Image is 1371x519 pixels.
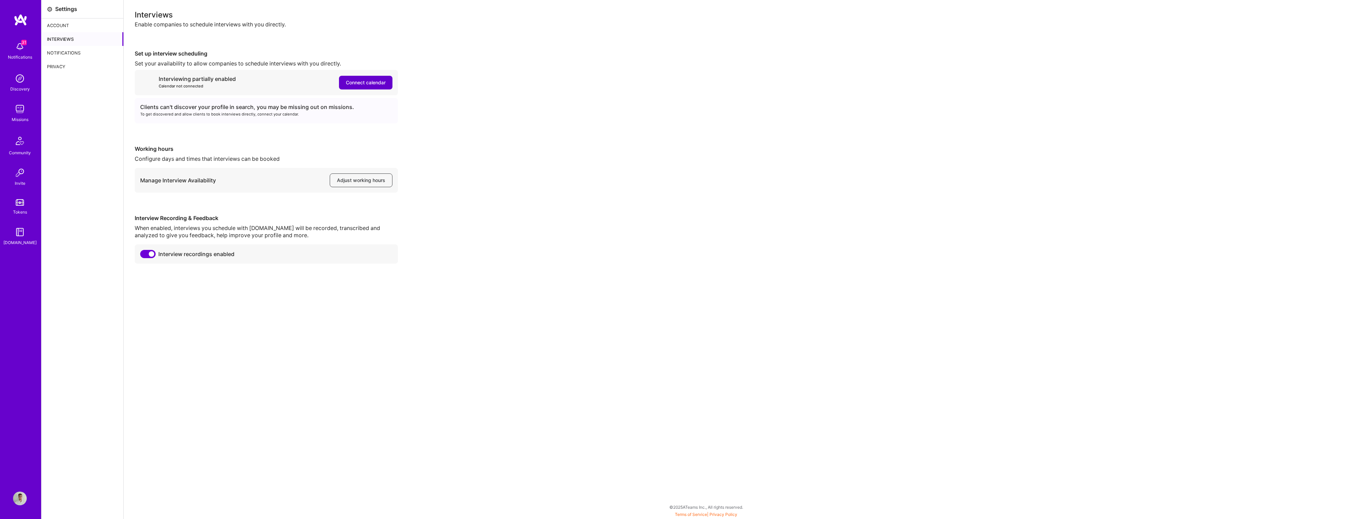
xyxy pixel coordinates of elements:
[41,19,123,32] div: Account
[15,180,25,187] div: Invite
[41,32,123,46] div: Interviews
[10,85,30,93] div: Discovery
[159,83,236,90] div: Calendar not connected
[675,512,707,517] a: Terms of Service
[675,512,737,517] span: |
[47,7,52,12] i: icon Settings
[9,149,31,156] div: Community
[140,104,392,111] div: Clients can't discover your profile in search, you may be missing out on missions.
[55,5,77,13] div: Settings
[135,50,398,57] div: Set up interview scheduling
[346,79,386,86] span: Connect calendar
[140,76,153,89] i: icon ErrorCalendar
[158,251,234,258] span: Interview recordings enabled
[11,492,28,505] a: User Avatar
[13,72,27,85] img: discovery
[13,208,27,216] div: Tokens
[13,166,27,180] img: Invite
[13,492,27,505] img: User Avatar
[13,40,27,53] img: bell
[135,21,1360,28] div: Enable companies to schedule interviews with you directly.
[135,11,1360,18] div: Interviews
[135,215,398,222] div: Interview Recording & Feedback
[13,225,27,239] img: guide book
[16,199,24,206] img: tokens
[41,46,123,60] div: Notifications
[41,60,123,73] div: Privacy
[14,14,27,26] img: logo
[21,40,27,45] span: 31
[135,145,398,153] div: Working hours
[135,60,398,67] div: Set your availability to allow companies to schedule interviews with you directly.
[13,102,27,116] img: teamwork
[135,155,398,162] div: Configure days and times that interviews can be booked
[709,512,737,517] a: Privacy Policy
[339,76,392,89] button: Connect calendar
[140,177,216,184] div: Manage Interview Availability
[3,239,37,246] div: [DOMAIN_NAME]
[41,498,1371,516] div: © 2025 ATeams Inc., All rights reserved.
[159,75,236,90] div: Interviewing partially enabled
[140,111,392,118] div: To get discovered and allow clients to book interviews directly, connect your calendar.
[337,177,385,184] span: Adjust working hours
[12,116,28,123] div: Missions
[8,53,32,61] div: Notifications
[330,173,392,187] button: Adjust working hours
[135,225,398,239] div: When enabled, interviews you schedule with [DOMAIN_NAME] will be recorded, transcribed and analyz...
[12,133,28,149] img: Community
